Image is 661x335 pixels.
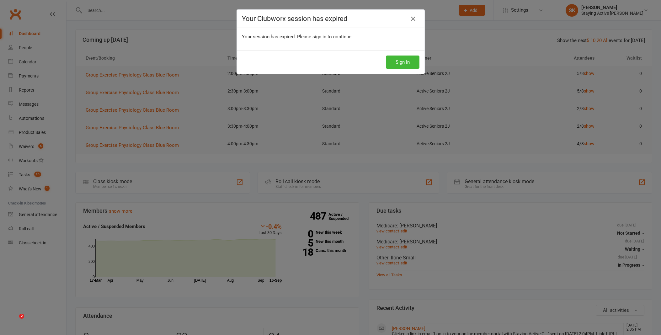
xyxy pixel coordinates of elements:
button: Sign In [386,56,419,69]
h4: Your Clubworx session has expired [242,15,419,23]
span: 2 [19,314,24,319]
a: Close [408,14,418,24]
iframe: Intercom live chat [6,314,21,329]
span: Your session has expired. Please sign in to continue. [242,34,353,40]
